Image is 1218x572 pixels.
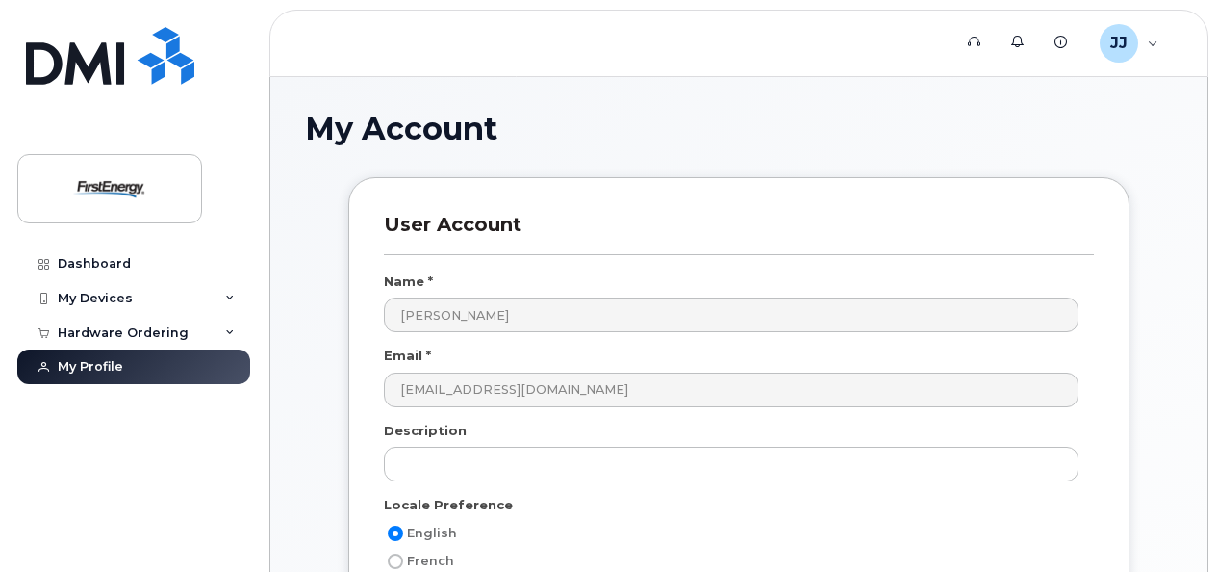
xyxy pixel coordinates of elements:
input: English [388,526,403,541]
h1: My Account [305,112,1173,145]
label: Description [384,422,467,440]
h3: User Account [384,213,1094,254]
input: French [388,554,403,569]
label: Name * [384,273,433,291]
span: English [407,526,457,540]
span: French [407,554,454,568]
label: Locale Preference [384,496,513,514]
label: Email * [384,347,431,365]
